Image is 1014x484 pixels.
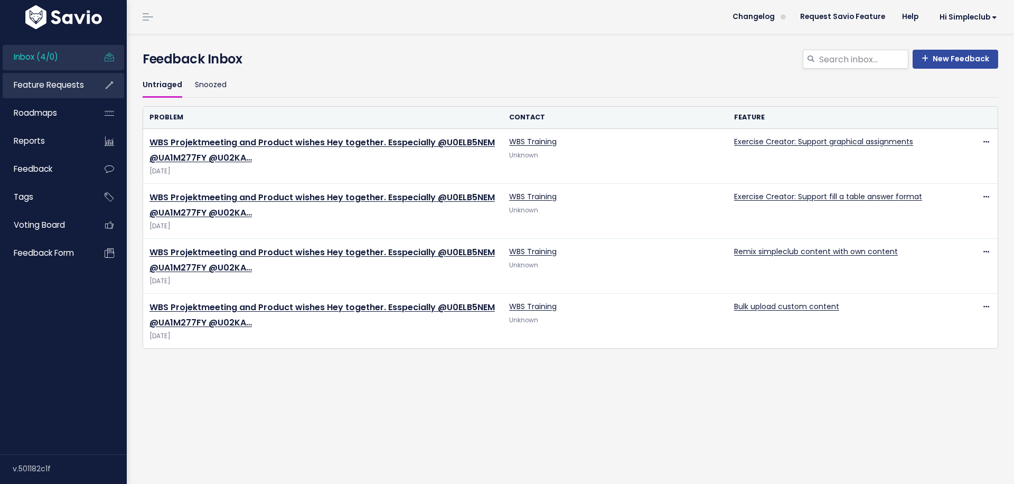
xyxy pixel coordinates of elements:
span: Reports [14,135,45,146]
span: [DATE] [149,276,496,287]
span: Feature Requests [14,79,84,90]
a: Voting Board [3,213,88,237]
a: Roadmaps [3,101,88,125]
span: Hi simpleclub [940,13,997,21]
a: Tags [3,185,88,209]
input: Search inbox... [818,50,908,69]
h4: Feedback Inbox [143,50,998,69]
a: Inbox (4/0) [3,45,88,69]
span: Feedback [14,163,52,174]
a: Remix simpleclub content with own content [734,246,898,257]
a: Snoozed [195,73,227,98]
a: Feedback form [3,241,88,265]
span: [DATE] [149,221,496,232]
span: [DATE] [149,331,496,342]
a: WBS Projektmeeting and Product wishes Hey together. Esspecially @U0ELB5NEM @UA1M277FY @U02KA… [149,191,495,219]
a: Untriaged [143,73,182,98]
span: Unknown [509,151,538,160]
a: WBS Training [509,191,557,202]
div: v.501182c1f [13,455,127,482]
a: Hi simpleclub [927,9,1006,25]
span: [DATE] [149,166,496,177]
span: Inbox (4/0) [14,51,58,62]
span: Changelog [733,13,775,21]
a: Help [894,9,927,25]
span: Voting Board [14,219,65,230]
a: Exercise Creator: Support fill a table answer format [734,191,922,202]
a: WBS Training [509,136,557,147]
th: Contact [503,107,728,128]
a: WBS Projektmeeting and Product wishes Hey together. Esspecially @U0ELB5NEM @UA1M277FY @U02KA… [149,301,495,329]
a: WBS Training [509,301,557,312]
th: Problem [143,107,503,128]
img: logo-white.9d6f32f41409.svg [23,5,105,29]
a: Request Savio Feature [792,9,894,25]
a: Feedback [3,157,88,181]
ul: Filter feature requests [143,73,998,98]
a: New Feedback [913,50,998,69]
span: Tags [14,191,33,202]
span: Feedback form [14,247,74,258]
span: Unknown [509,261,538,269]
a: Exercise Creator: Support graphical assignments [734,136,913,147]
span: Unknown [509,316,538,324]
a: Reports [3,129,88,153]
a: WBS Projektmeeting and Product wishes Hey together. Esspecially @U0ELB5NEM @UA1M277FY @U02KA… [149,246,495,274]
th: Feature [728,107,953,128]
span: Roadmaps [14,107,57,118]
a: Feature Requests [3,73,88,97]
span: Unknown [509,206,538,215]
a: WBS Projektmeeting and Product wishes Hey together. Esspecially @U0ELB5NEM @UA1M277FY @U02KA… [149,136,495,164]
a: Bulk upload custom content [734,301,839,312]
a: WBS Training [509,246,557,257]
